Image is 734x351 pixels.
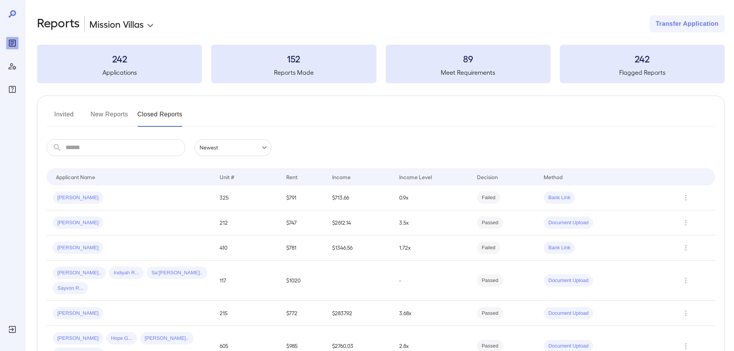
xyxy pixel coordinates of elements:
div: Income [332,172,351,181]
div: Newest [195,139,272,156]
h2: Reports [37,15,80,32]
button: Row Actions [680,217,692,229]
td: $1020 [280,260,326,301]
button: Closed Reports [138,108,183,127]
td: 3.5x [393,210,471,235]
td: $747 [280,210,326,235]
td: $713.66 [326,185,393,210]
span: Sa’[PERSON_NAME].. [147,269,207,277]
h5: Reports Made [211,68,376,77]
h3: 242 [560,52,725,65]
div: FAQ [6,83,18,96]
button: Transfer Application [650,15,725,32]
div: Reports [6,37,18,49]
span: Passed [477,310,503,317]
h5: Flagged Reports [560,68,725,77]
p: Mission Villas [89,18,144,30]
td: $772 [280,301,326,326]
button: Invited [47,108,81,127]
td: $791 [280,185,326,210]
span: Indiyah R... [109,269,144,277]
span: [PERSON_NAME] [53,310,103,317]
span: Document Upload [544,343,593,350]
span: Sayvon R... [53,285,88,292]
div: Applicant Name [56,172,95,181]
td: - [393,260,471,301]
button: Row Actions [680,242,692,254]
span: Failed [477,194,500,202]
span: Passed [477,343,503,350]
span: [PERSON_NAME] [53,194,103,202]
span: Bank Link [544,244,575,252]
span: Failed [477,244,500,252]
span: Document Upload [544,277,593,284]
td: $781 [280,235,326,260]
td: $1346.56 [326,235,393,260]
div: Manage Users [6,60,18,72]
span: [PERSON_NAME] [53,219,103,227]
h5: Applications [37,68,202,77]
div: Decision [477,172,498,181]
h3: 89 [386,52,551,65]
div: Income Level [399,172,432,181]
span: Bank Link [544,194,575,202]
span: [PERSON_NAME].. [53,269,106,277]
h3: 242 [37,52,202,65]
td: 212 [213,210,280,235]
span: Passed [477,277,503,284]
span: Passed [477,219,503,227]
button: Row Actions [680,307,692,319]
summary: 242Applications152Reports Made89Meet Requirements242Flagged Reports [37,45,725,83]
td: 117 [213,260,280,301]
span: Document Upload [544,219,593,227]
td: 215 [213,301,280,326]
td: 325 [213,185,280,210]
td: $2837.92 [326,301,393,326]
div: Rent [286,172,299,181]
button: Row Actions [680,274,692,287]
div: Log Out [6,323,18,336]
h3: 152 [211,52,376,65]
button: Row Actions [680,191,692,204]
span: [PERSON_NAME] [53,244,103,252]
button: New Reports [91,108,128,127]
span: Hope G... [106,335,137,342]
h5: Meet Requirements [386,68,551,77]
td: $2612.14 [326,210,393,235]
span: [PERSON_NAME] [53,335,103,342]
td: 410 [213,235,280,260]
div: Method [544,172,563,181]
td: 1.72x [393,235,471,260]
span: [PERSON_NAME].. [140,335,193,342]
td: 3.68x [393,301,471,326]
span: Document Upload [544,310,593,317]
div: Unit # [220,172,234,181]
td: 0.9x [393,185,471,210]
